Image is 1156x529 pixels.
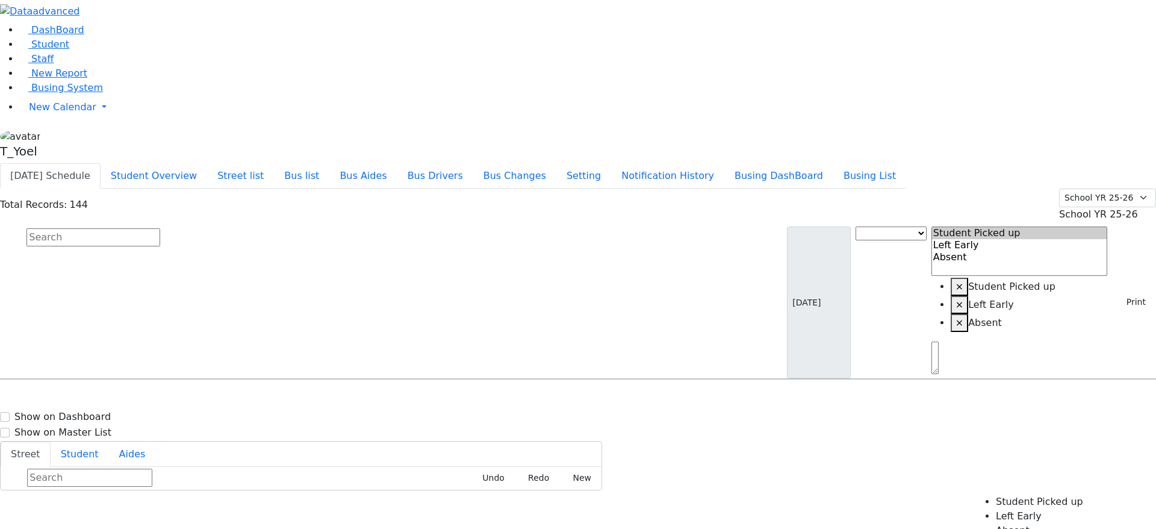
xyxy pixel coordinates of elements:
span: Student [31,39,69,50]
span: School YR 25-26 [1059,208,1138,220]
a: New Report [19,67,87,79]
a: DashBoard [19,24,84,36]
button: Bus list [274,163,329,189]
span: × [956,299,963,310]
option: Absent [932,251,1107,263]
button: Bus Changes [473,163,556,189]
button: Busing List [833,163,906,189]
button: New [559,469,597,487]
span: New Calendar [29,101,96,113]
li: Student Picked up [951,278,1108,296]
textarea: Search [931,342,939,374]
li: Absent [951,314,1108,332]
option: Student Picked up [932,227,1107,239]
button: Undo [469,469,510,487]
li: Left Early [996,509,1083,524]
button: Print [1112,293,1151,311]
li: Student Picked up [996,495,1083,509]
a: Busing System [19,82,103,93]
input: Search [27,469,152,487]
button: Busing DashBoard [724,163,833,189]
span: × [956,281,963,292]
span: Left Early [968,299,1014,310]
select: Default select example [1059,189,1156,207]
span: 144 [69,199,88,210]
span: Busing System [31,82,103,93]
li: Left Early [951,296,1108,314]
span: Student Picked up [968,281,1055,292]
button: Street [1,442,51,467]
button: Aides [109,442,156,467]
button: Street list [207,163,274,189]
button: Bus Aides [329,163,397,189]
button: Notification History [611,163,724,189]
span: × [956,317,963,328]
a: Student [19,39,69,50]
button: Student [51,442,109,467]
span: New Report [31,67,87,79]
button: Remove item [951,278,968,296]
div: Street [1,467,601,490]
a: New Calendar [19,95,1156,119]
span: Staff [31,53,54,64]
span: Absent [968,317,1002,328]
button: Setting [556,163,611,189]
button: Remove item [951,314,968,332]
button: Redo [515,469,555,487]
label: Show on Dashboard [14,410,111,424]
button: Bus Drivers [397,163,473,189]
a: Staff [19,53,54,64]
option: Left Early [932,239,1107,251]
button: Remove item [951,296,968,314]
span: DashBoard [31,24,84,36]
button: Student Overview [101,163,207,189]
label: Show on Master List [14,425,111,440]
input: Search [26,228,160,246]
